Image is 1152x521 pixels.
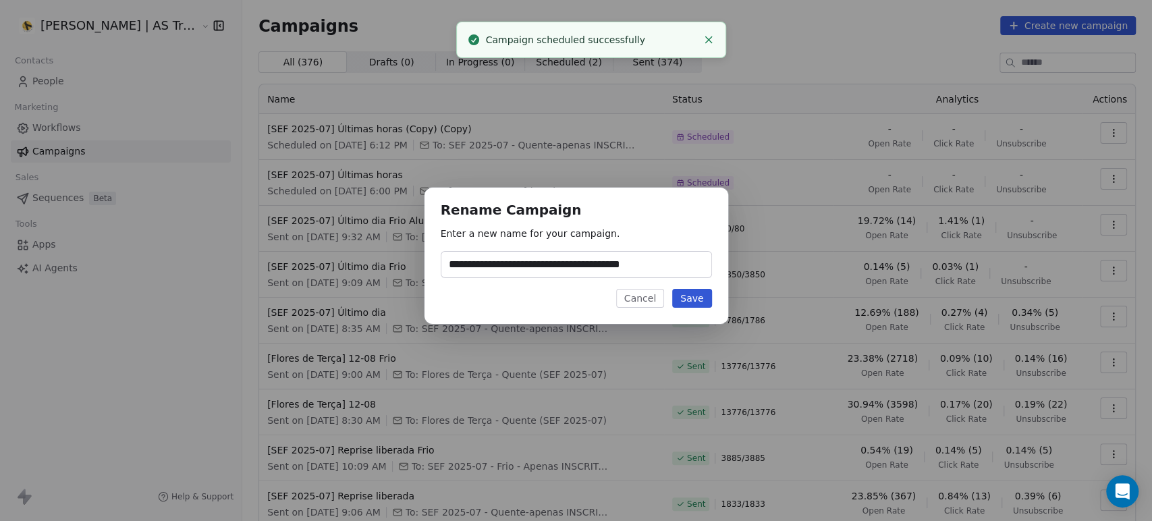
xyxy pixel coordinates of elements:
h1: Rename Campaign [441,204,712,218]
div: Campaign scheduled successfully [486,33,697,47]
button: Save [672,289,711,308]
p: Enter a new name for your campaign. [441,227,712,240]
button: Cancel [616,289,664,308]
button: Close toast [700,31,717,49]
